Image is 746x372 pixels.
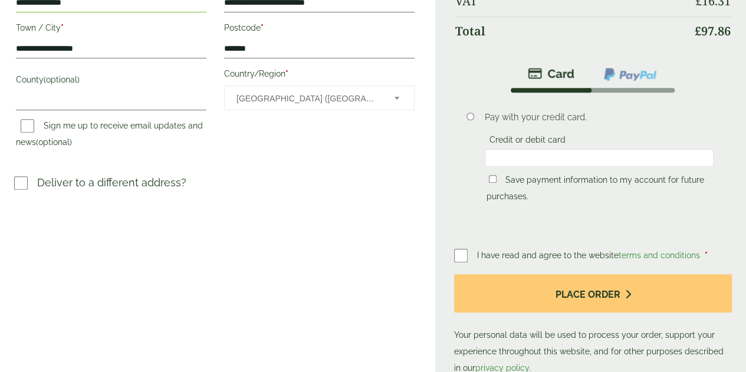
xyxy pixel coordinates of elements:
a: terms and conditions [619,251,700,260]
span: United Kingdom (UK) [236,86,379,111]
iframe: Secure card payment input frame [488,153,711,163]
th: Total [455,17,686,45]
label: Sign me up to receive email updates and news [16,121,203,150]
label: Postcode [224,19,415,39]
label: Credit or debit card [485,135,570,148]
abbr: required [285,69,288,78]
abbr: required [705,251,708,260]
span: Country/Region [224,85,415,110]
abbr: required [61,23,64,32]
label: Country/Region [224,65,415,85]
p: Deliver to a different address? [37,175,186,190]
span: (optional) [44,75,80,84]
abbr: required [261,23,264,32]
button: Place order [454,274,732,312]
label: County [16,71,206,91]
span: (optional) [36,137,72,147]
label: Town / City [16,19,206,39]
p: Pay with your credit card. [485,111,714,124]
input: Sign me up to receive email updates and news(optional) [21,119,34,133]
label: Save payment information to my account for future purchases. [487,175,704,205]
span: I have read and agree to the website [477,251,702,260]
img: ppcp-gateway.png [603,67,658,82]
span: £ [695,23,701,39]
img: stripe.png [528,67,574,81]
bdi: 97.86 [695,23,731,39]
